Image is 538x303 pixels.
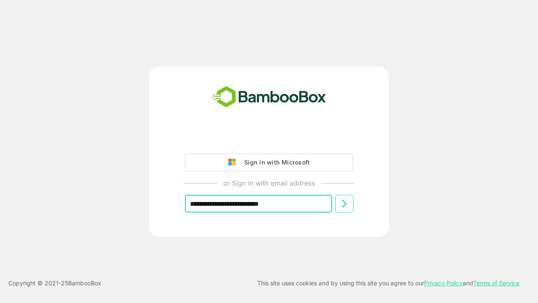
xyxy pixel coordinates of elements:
[424,279,463,287] a: Privacy Policy
[257,278,520,288] p: This site uses cookies and by using this site you agree to our and
[181,130,357,149] iframe: Sign in with Google Button
[228,159,240,166] img: google
[185,154,353,171] button: Sign in with Microsoft
[223,178,315,188] p: or Sign in with email address
[8,278,101,288] p: Copyright © 2021- 25 BambooBox
[473,279,520,287] a: Terms of Service
[240,157,310,168] div: Sign in with Microsoft
[208,83,331,111] img: bamboobox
